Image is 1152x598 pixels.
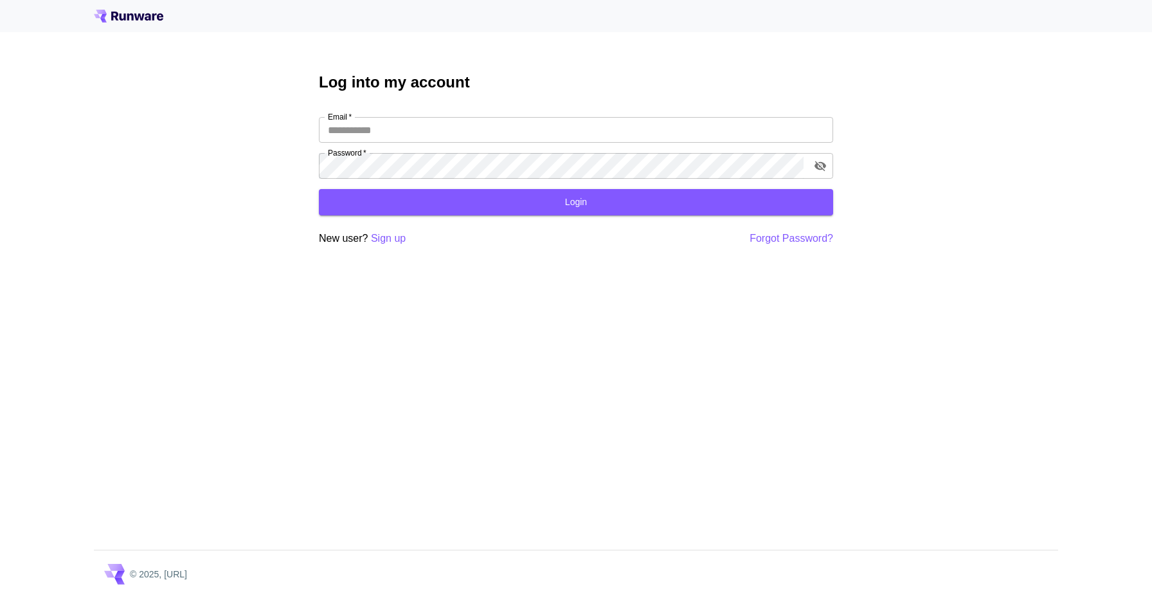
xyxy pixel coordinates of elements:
p: New user? [319,231,410,247]
button: toggle password visibility [809,154,832,177]
button: Login [319,189,833,215]
h3: Log into my account [319,73,833,91]
button: Sign up [373,231,410,247]
label: Email [328,111,353,122]
p: © 2025, [URL] [130,568,192,581]
button: Forgot Password? [746,231,833,247]
label: Password [328,147,369,158]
